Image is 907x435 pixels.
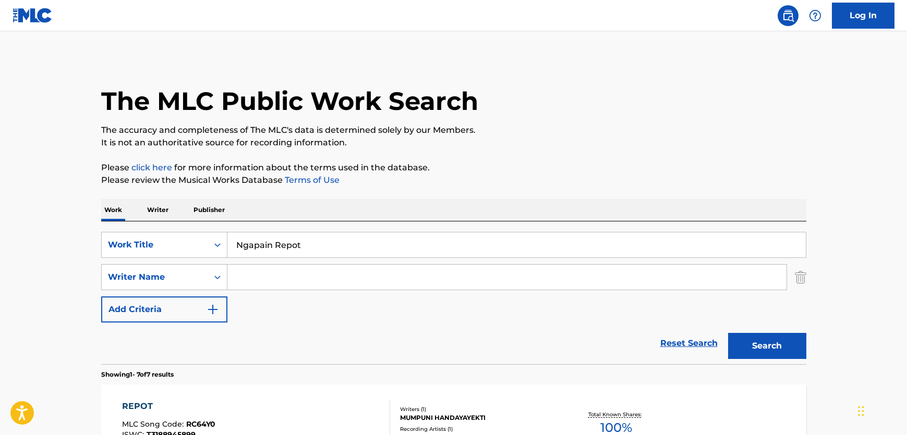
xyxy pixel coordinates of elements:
p: Publisher [190,199,228,221]
p: Please review the Musical Works Database [101,174,806,187]
img: help [809,9,821,22]
p: The accuracy and completeness of The MLC's data is determined solely by our Members. [101,124,806,136]
p: Showing 1 - 7 of 7 results [101,370,174,379]
a: Reset Search [655,332,723,355]
span: MLC Song Code : [122,419,186,429]
a: Terms of Use [283,175,340,185]
div: REPOT [122,400,215,413]
p: Please for more information about the terms used in the database. [101,161,806,174]
div: MUMPUNI HANDAYAYEKTI [400,413,558,422]
img: search [782,9,794,22]
div: Work Title [108,239,202,251]
div: Recording Artists ( 1 ) [400,425,558,433]
p: It is not an authoritative source for recording information. [101,136,806,149]
button: Search [728,333,806,359]
p: Work [101,199,125,221]
p: Total Known Shares: [588,411,644,418]
div: Writer Name [108,271,202,283]
div: Drag [858,395,864,427]
iframe: Chat Widget [855,385,907,435]
img: 9d2ae6d4665cec9f34b9.svg [207,303,219,316]
span: RC64Y0 [186,419,215,429]
div: Writers ( 1 ) [400,405,558,413]
button: Add Criteria [101,296,227,322]
div: Help [805,5,826,26]
img: MLC Logo [13,8,53,23]
a: Log In [832,3,894,29]
a: Public Search [778,5,799,26]
p: Writer [144,199,172,221]
img: Delete Criterion [795,264,806,290]
h1: The MLC Public Work Search [101,85,478,117]
a: click here [131,163,172,172]
form: Search Form [101,232,806,364]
